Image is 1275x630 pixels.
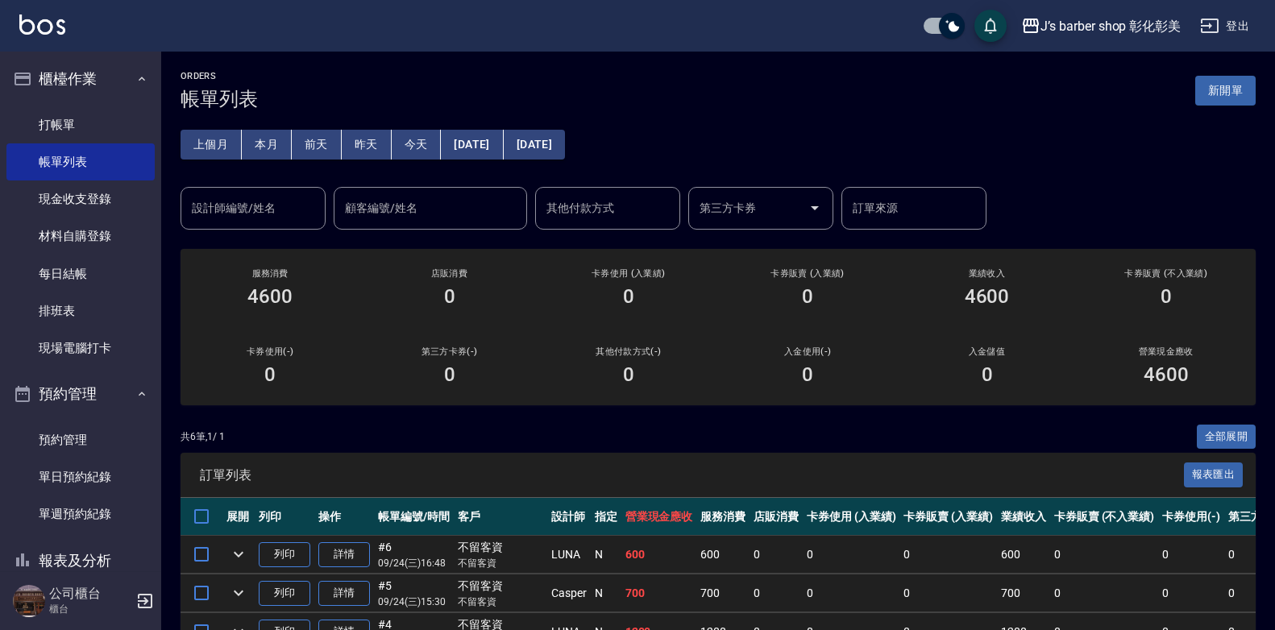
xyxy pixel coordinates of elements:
div: J’s barber shop 彰化彰美 [1040,16,1181,36]
h2: 卡券使用(-) [200,346,340,357]
h3: 服務消費 [200,268,340,279]
td: 0 [1050,574,1158,612]
th: 營業現金應收 [621,498,697,536]
th: 操作 [314,498,374,536]
button: 預約管理 [6,373,155,415]
th: 卡券使用(-) [1158,498,1224,536]
td: 600 [997,536,1050,574]
a: 每日結帳 [6,255,155,292]
th: 店販消費 [750,498,803,536]
h5: 公司櫃台 [49,586,131,602]
td: 0 [803,536,900,574]
p: 不留客資 [458,595,543,609]
h3: 4600 [1144,363,1189,386]
th: 指定 [591,498,621,536]
a: 單週預約紀錄 [6,495,155,533]
h2: 業績收入 [916,268,1057,279]
td: 700 [997,574,1050,612]
button: expand row [226,581,251,605]
td: 600 [621,536,697,574]
button: [DATE] [441,130,503,160]
img: Person [13,585,45,617]
button: 前天 [292,130,342,160]
td: 600 [696,536,750,574]
button: 今天 [392,130,442,160]
p: 09/24 (三) 15:30 [378,595,450,609]
th: 卡券販賣 (不入業績) [1050,498,1158,536]
button: 新開單 [1195,76,1256,106]
th: 列印 [255,498,314,536]
td: 0 [1158,536,1224,574]
th: 帳單編號/時間 [374,498,454,536]
h3: 4600 [965,285,1010,308]
td: N [591,536,621,574]
button: expand row [226,542,251,566]
h3: 0 [802,363,813,386]
a: 帳單列表 [6,143,155,180]
button: 本月 [242,130,292,160]
a: 打帳單 [6,106,155,143]
th: 卡券使用 (入業績) [803,498,900,536]
button: save [974,10,1007,42]
td: 0 [750,574,803,612]
a: 詳情 [318,581,370,606]
h2: 入金儲值 [916,346,1057,357]
td: 0 [750,536,803,574]
button: 登出 [1194,11,1256,41]
a: 現場電腦打卡 [6,330,155,367]
h3: 0 [444,285,455,308]
button: 列印 [259,542,310,567]
h2: 第三方卡券(-) [379,346,519,357]
td: #5 [374,574,454,612]
div: 不留客資 [458,578,543,595]
h2: 店販消費 [379,268,519,279]
h2: 卡券販賣 (不入業績) [1096,268,1236,279]
a: 排班表 [6,292,155,330]
td: Casper [547,574,591,612]
button: 報表匯出 [1184,462,1244,487]
button: 上個月 [181,130,242,160]
th: 業績收入 [997,498,1050,536]
th: 服務消費 [696,498,750,536]
span: 訂單列表 [200,467,1184,483]
h3: 帳單列表 [181,88,258,110]
td: #6 [374,536,454,574]
th: 客戶 [454,498,547,536]
h2: ORDERS [181,71,258,81]
h2: 卡券使用 (入業績) [559,268,699,279]
td: 0 [899,536,997,574]
a: 預約管理 [6,421,155,458]
button: 昨天 [342,130,392,160]
a: 材料自購登錄 [6,218,155,255]
p: 共 6 筆, 1 / 1 [181,429,225,444]
p: 09/24 (三) 16:48 [378,556,450,570]
button: 櫃檯作業 [6,58,155,100]
button: [DATE] [504,130,565,160]
a: 現金收支登錄 [6,180,155,218]
a: 新開單 [1195,82,1256,97]
td: N [591,574,621,612]
button: Open [802,195,828,221]
td: 0 [1050,536,1158,574]
h2: 其他付款方式(-) [559,346,699,357]
th: 卡券販賣 (入業績) [899,498,997,536]
a: 報表匯出 [1184,466,1244,482]
h3: 0 [982,363,993,386]
td: 0 [803,574,900,612]
td: 700 [621,574,697,612]
th: 展開 [222,498,255,536]
h3: 0 [623,363,634,386]
td: 0 [1158,574,1224,612]
div: 不留客資 [458,539,543,556]
h2: 營業現金應收 [1096,346,1236,357]
h3: 0 [444,363,455,386]
button: J’s barber shop 彰化彰美 [1015,10,1187,43]
h2: 入金使用(-) [737,346,878,357]
p: 不留客資 [458,556,543,570]
h3: 0 [264,363,276,386]
button: 全部展開 [1197,425,1256,450]
button: 報表及分析 [6,540,155,582]
th: 設計師 [547,498,591,536]
h3: 0 [1161,285,1172,308]
td: LUNA [547,536,591,574]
